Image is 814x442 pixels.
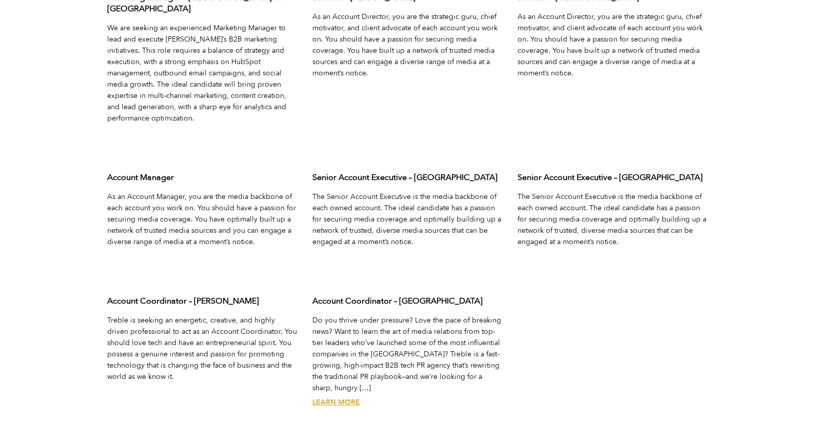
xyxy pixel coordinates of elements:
p: Do you thrive under pressure? Love the pace of breaking news? Want to learn the art of media rela... [312,315,502,394]
p: Treble is seeking an energetic, creative, and highly driven professional to act as an Account Coo... [107,315,297,383]
p: As an Account Director, you are the strategic guru, chief motivator, and client advocate of each ... [312,11,502,79]
p: As an Account Director, you are the strategic guru, chief motivator, and client advocate of each ... [518,11,707,79]
h3: Account Coordinator – [PERSON_NAME] [107,295,297,307]
h3: Account Coordinator – [GEOGRAPHIC_DATA] [312,295,502,307]
h3: Senior Account Executive – [GEOGRAPHIC_DATA] [518,172,707,183]
h3: Account Manager [107,172,297,183]
p: As an Account Manager, you are the media backbone of each account you work on. You should have a ... [107,191,297,248]
h3: Senior Account Executive – [GEOGRAPHIC_DATA] [312,172,502,183]
p: The Senior Account Executive is the media backbone of each owned account. The ideal candidate has... [312,191,502,248]
p: The Senior Account Executive is the media backbone of each owned account. The ideal candidate has... [518,191,707,248]
p: We are seeking an experienced Marketing Manager to lead and execute [PERSON_NAME]’s B2B marketing... [107,23,297,124]
a: Account Coordinator – San Francisco [312,397,360,407]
